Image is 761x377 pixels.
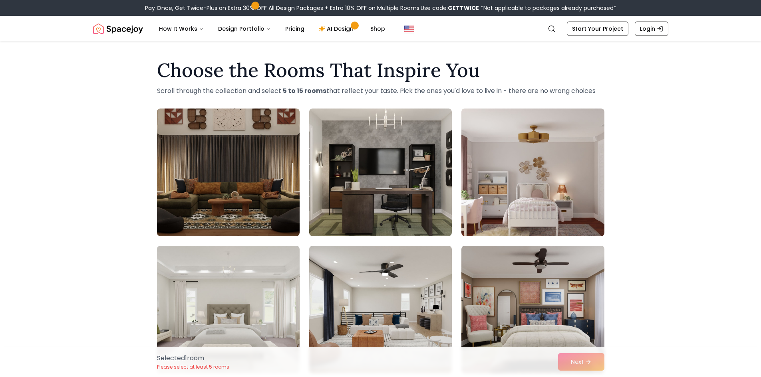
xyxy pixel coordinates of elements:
[93,21,143,37] a: Spacejoy
[364,21,391,37] a: Shop
[567,22,628,36] a: Start Your Project
[153,21,210,37] button: How It Works
[93,21,143,37] img: Spacejoy Logo
[283,86,326,95] strong: 5 to 15 rooms
[448,4,479,12] b: GETTWICE
[279,21,311,37] a: Pricing
[309,109,452,236] img: Room room-2
[157,109,300,236] img: Room room-1
[157,364,229,370] p: Please select at least 5 rooms
[404,24,414,34] img: United States
[157,246,300,373] img: Room room-4
[212,21,277,37] button: Design Portfolio
[145,4,616,12] div: Pay Once, Get Twice-Plus an Extra 30% OFF All Design Packages + Extra 10% OFF on Multiple Rooms.
[157,86,604,96] p: Scroll through the collection and select that reflect your taste. Pick the ones you'd love to liv...
[93,16,668,41] nav: Global
[479,4,616,12] span: *Not applicable to packages already purchased*
[421,4,479,12] span: Use code:
[153,21,391,37] nav: Main
[461,246,604,373] img: Room room-6
[461,109,604,236] img: Room room-3
[157,353,229,363] p: Selected 1 room
[312,21,362,37] a: AI Design
[635,22,668,36] a: Login
[309,246,452,373] img: Room room-5
[157,61,604,80] h1: Choose the Rooms That Inspire You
